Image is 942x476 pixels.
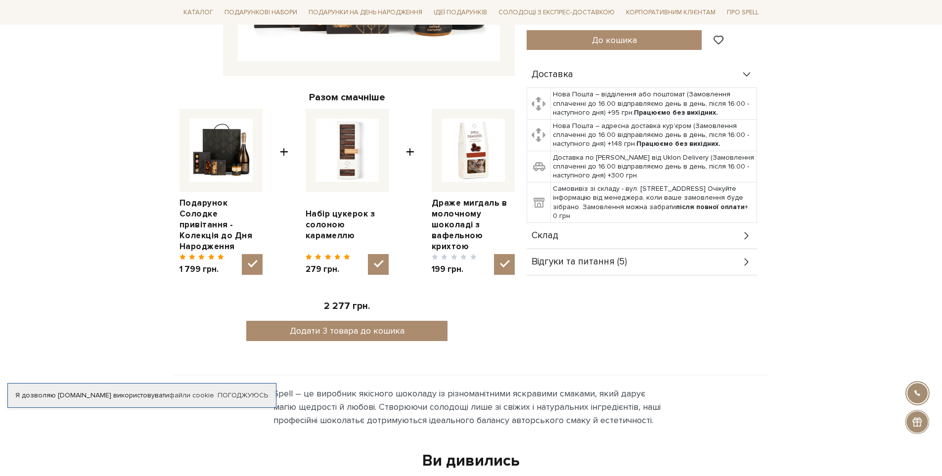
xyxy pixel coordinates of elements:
[221,5,301,20] a: Подарункові набори
[315,119,379,182] img: Набір цукерок з солоною карамеллю
[551,88,757,120] td: Нова Пошта – відділення або поштомат (Замовлення сплаченні до 16:00 відправляємо день в день, піс...
[306,264,351,275] span: 279 грн.
[723,5,763,20] a: Про Spell
[532,231,558,240] span: Склад
[527,30,702,50] button: До кошика
[432,198,515,252] a: Драже мигдаль в молочному шоколаді з вафельною крихтою
[406,109,414,275] span: +
[622,5,719,20] a: Корпоративним клієнтам
[246,321,448,341] button: Додати 3 товара до кошика
[305,5,426,20] a: Подарунки на День народження
[551,182,757,223] td: Самовивіз зі складу - вул. [STREET_ADDRESS] Очікуйте інформацію від менеджера, коли ваше замовлен...
[636,139,720,148] b: Працюємо без вихідних.
[676,203,745,211] b: після повної оплати
[273,387,669,427] div: Spell – це виробник якісного шоколаду із різноманітними яскравими смаками, який дарує магію щедро...
[430,5,491,20] a: Ідеї подарунків
[179,91,515,104] div: Разом смачніше
[169,391,214,399] a: файли cookie
[185,451,757,472] div: Ви дивились
[218,391,268,400] a: Погоджуюсь
[592,35,637,45] span: До кошика
[432,264,477,275] span: 199 грн.
[494,4,619,21] a: Солодощі з експрес-доставкою
[179,5,217,20] a: Каталог
[634,108,718,117] b: Працюємо без вихідних.
[532,70,573,79] span: Доставка
[442,119,505,182] img: Драже мигдаль в молочному шоколаді з вафельною крихтою
[280,109,288,275] span: +
[179,198,263,252] a: Подарунок Солодке привітання - Колекція до Дня Народження
[179,264,224,275] span: 1 799 грн.
[189,119,253,182] img: Подарунок Солодке привітання - Колекція до Дня Народження
[8,391,276,400] div: Я дозволяю [DOMAIN_NAME] використовувати
[551,151,757,182] td: Доставка по [PERSON_NAME] від Uklon Delivery (Замовлення сплаченні до 16:00 відправляємо день в д...
[532,258,627,266] span: Відгуки та питання (5)
[306,209,389,241] a: Набір цукерок з солоною карамеллю
[551,120,757,151] td: Нова Пошта – адресна доставка кур'єром (Замовлення сплаченні до 16:00 відправляємо день в день, п...
[324,301,370,312] span: 2 277 грн.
